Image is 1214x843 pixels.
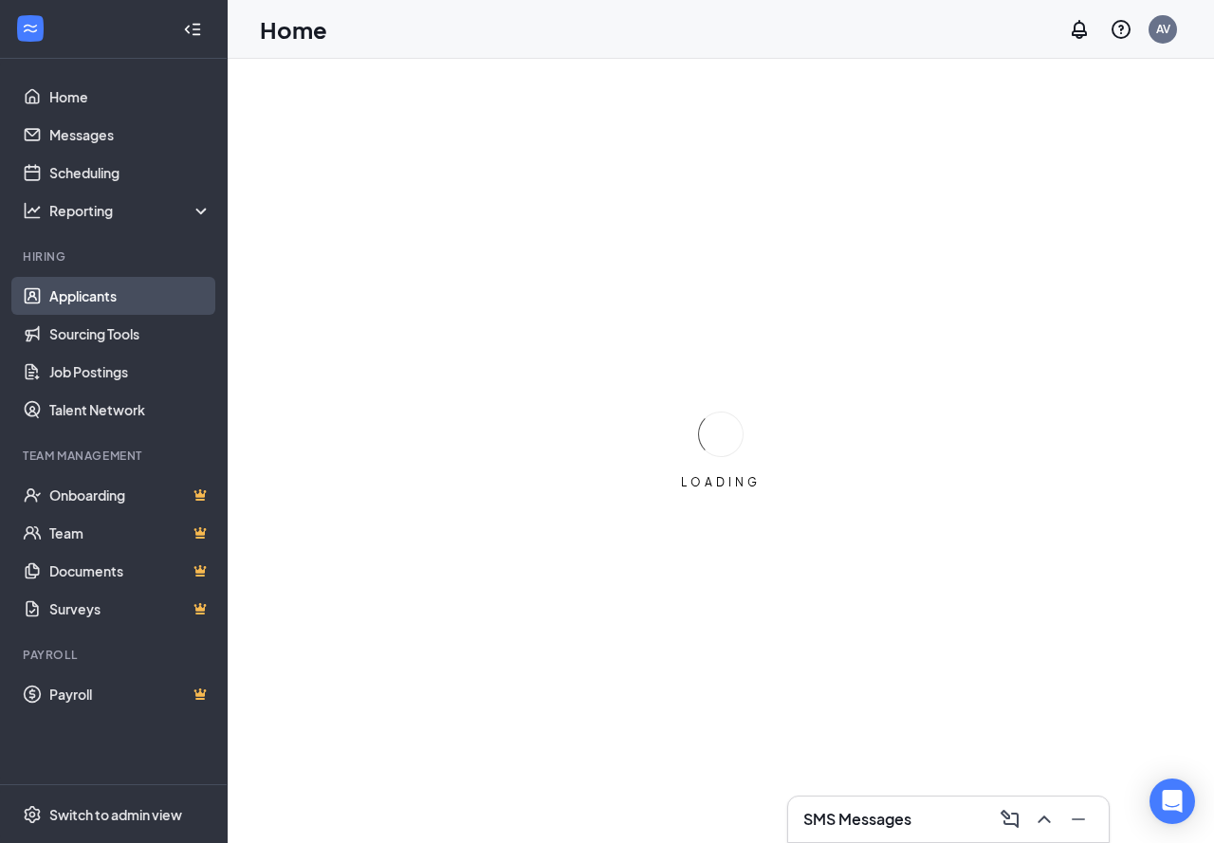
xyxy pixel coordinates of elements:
[49,154,212,192] a: Scheduling
[1150,779,1195,824] div: Open Intercom Messenger
[49,201,212,220] div: Reporting
[23,647,208,663] div: Payroll
[49,315,212,353] a: Sourcing Tools
[1068,18,1091,41] svg: Notifications
[1156,21,1170,37] div: AV
[23,248,208,265] div: Hiring
[803,809,911,830] h3: SMS Messages
[21,19,40,38] svg: WorkstreamLogo
[1033,808,1056,831] svg: ChevronUp
[49,552,212,590] a: DocumentsCrown
[49,78,212,116] a: Home
[995,804,1025,834] button: ComposeMessage
[49,116,212,154] a: Messages
[183,20,202,39] svg: Collapse
[260,13,327,46] h1: Home
[23,448,208,464] div: Team Management
[49,277,212,315] a: Applicants
[1067,808,1090,831] svg: Minimize
[49,514,212,552] a: TeamCrown
[23,805,42,824] svg: Settings
[1110,18,1132,41] svg: QuestionInfo
[49,476,212,514] a: OnboardingCrown
[49,391,212,429] a: Talent Network
[673,474,768,490] div: LOADING
[49,353,212,391] a: Job Postings
[1063,804,1094,834] button: Minimize
[999,808,1021,831] svg: ComposeMessage
[1029,804,1059,834] button: ChevronUp
[49,805,182,824] div: Switch to admin view
[49,675,212,713] a: PayrollCrown
[23,201,42,220] svg: Analysis
[49,590,212,628] a: SurveysCrown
